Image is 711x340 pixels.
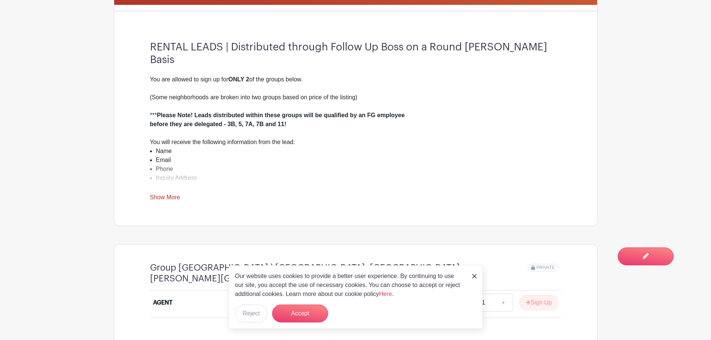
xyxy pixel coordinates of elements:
[536,265,555,270] span: PRIVATE
[153,298,172,307] div: AGENT
[379,291,392,297] a: Here
[157,112,405,118] strong: Please Note! Leads distributed within these groups will be qualified by an FG employee
[156,174,561,183] li: Inquiry Address
[150,41,561,66] h3: RENTAL LEADS | Distributed through Follow Up Boss on a Round [PERSON_NAME] Basis
[494,294,513,312] a: +
[228,76,249,82] strong: ONLY 2
[150,138,561,147] div: You will receive the following information from the lead:
[472,274,477,278] img: close_button-5f87c8562297e5c2d7936805f587ecaba9071eb48480494691a3f1689db116b3.svg
[150,121,286,127] strong: before they are delegated - 3B, 5, 7A, 7B and 11!
[519,295,558,311] button: Sign Up
[156,165,561,174] li: Phone
[156,156,561,165] li: Email
[150,183,561,191] div: You will receive leads from the Following Sources:
[156,147,561,156] li: Name
[150,194,180,203] a: Show More
[150,262,528,284] h4: Group [GEOGRAPHIC_DATA] | [GEOGRAPHIC_DATA], [GEOGRAPHIC_DATA], [PERSON_NAME][GEOGRAPHIC_DATA] an...
[235,305,268,322] button: Reject
[150,93,561,102] div: (Some neighborhoods are broken into two groups based on price of the listing)
[272,305,328,322] button: Accept
[150,75,561,84] div: You are allowed to sign up for of the groups below.
[235,272,464,299] p: Our website uses cookies to provide a better user experience. By continuing to use our site, you ...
